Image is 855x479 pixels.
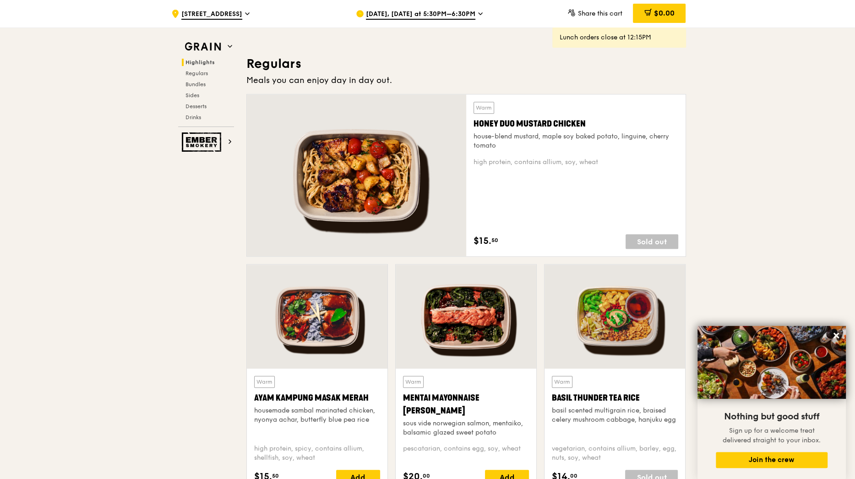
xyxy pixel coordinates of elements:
[626,234,678,249] div: Sold out
[403,376,424,388] div: Warm
[403,391,529,417] div: Mentai Mayonnaise [PERSON_NAME]
[560,33,679,42] div: Lunch orders close at 12:15PM
[185,70,208,77] span: Regulars
[577,10,622,17] span: Share this cart
[552,391,678,404] div: Basil Thunder Tea Rice
[552,376,572,388] div: Warm
[474,158,678,167] div: high protein, contains allium, soy, wheat
[474,132,678,150] div: house-blend mustard, maple soy baked potato, linguine, cherry tomato
[491,237,498,244] span: 50
[366,10,475,20] span: [DATE], [DATE] at 5:30PM–6:30PM
[246,74,686,87] div: Meals you can enjoy day in day out.
[181,10,242,20] span: [STREET_ADDRESS]
[185,81,206,88] span: Bundles
[403,419,529,437] div: sous vide norwegian salmon, mentaiko, balsamic glazed sweet potato
[185,103,207,110] span: Desserts
[185,59,215,66] span: Highlights
[254,376,275,388] div: Warm
[474,234,491,248] span: $15.
[697,326,846,399] img: DSC07876-Edit02-Large.jpeg
[724,411,819,422] span: Nothing but good stuff
[474,117,678,130] div: Honey Duo Mustard Chicken
[246,55,686,72] h3: Regulars
[654,9,674,17] span: $0.00
[403,444,529,462] div: pescatarian, contains egg, soy, wheat
[254,406,380,424] div: housemade sambal marinated chicken, nyonya achar, butterfly blue pea rice
[254,391,380,404] div: Ayam Kampung Masak Merah
[829,328,844,343] button: Close
[254,444,380,462] div: high protein, spicy, contains allium, shellfish, soy, wheat
[716,452,828,468] button: Join the crew
[185,114,201,121] span: Drinks
[185,92,199,99] span: Sides
[552,444,678,462] div: vegetarian, contains allium, barley, egg, nuts, soy, wheat
[182,132,224,152] img: Ember Smokery web logo
[552,406,678,424] div: basil scented multigrain rice, braised celery mushroom cabbage, hanjuku egg
[723,427,821,444] span: Sign up for a welcome treat delivered straight to your inbox.
[182,39,224,55] img: Grain web logo
[474,102,494,114] div: Warm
